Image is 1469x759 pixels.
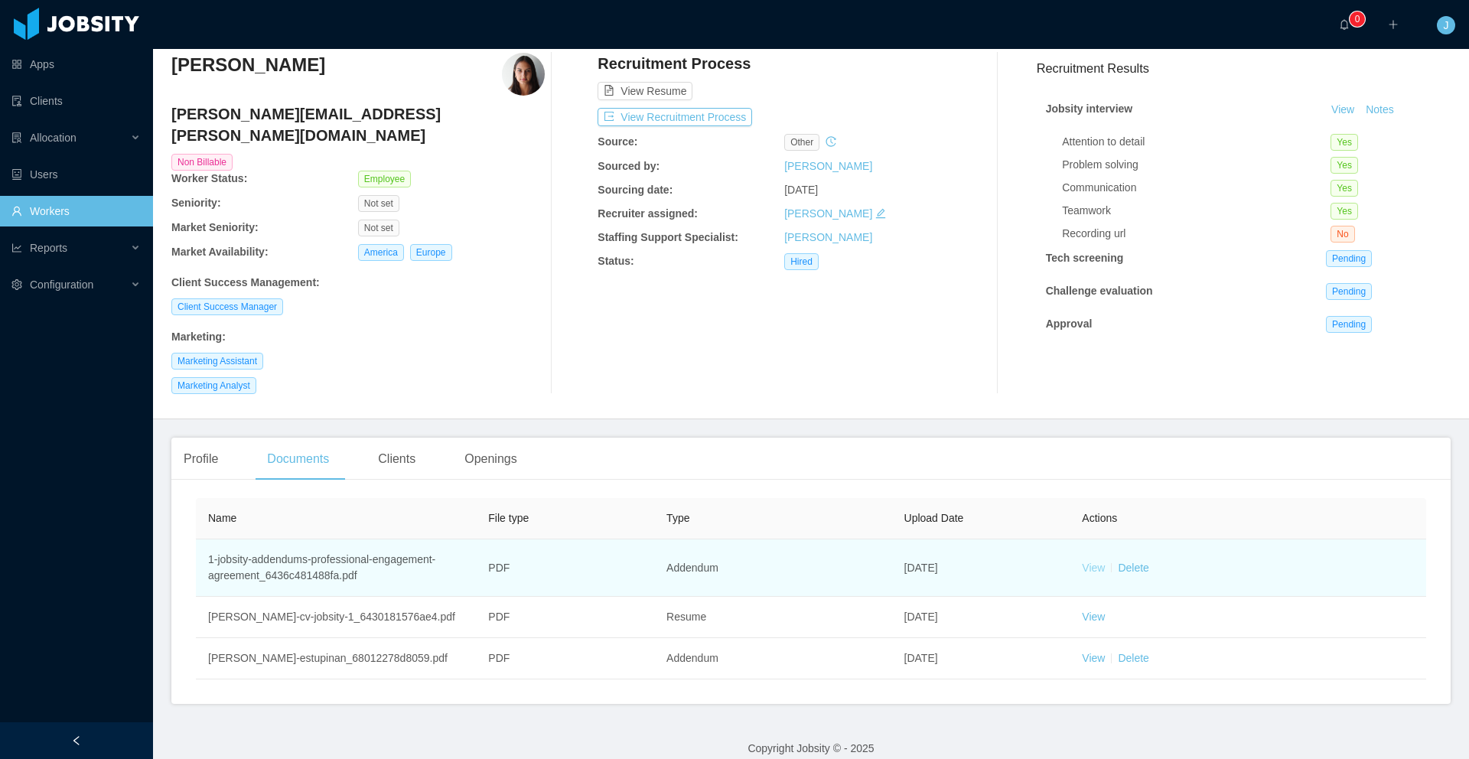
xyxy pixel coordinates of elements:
i: icon: bell [1339,19,1350,30]
div: Profile [171,438,230,480]
div: Openings [452,438,529,480]
b: Seniority: [171,197,221,209]
span: [DATE] [784,184,818,196]
span: Resume [666,611,706,623]
span: [DATE] [904,611,938,623]
strong: Jobsity interview [1046,103,1133,115]
h3: Recruitment Results [1037,59,1451,78]
i: icon: history [826,136,836,147]
b: Source: [598,135,637,148]
div: Communication [1062,180,1331,196]
span: Pending [1326,283,1372,300]
a: icon: file-textView Resume [598,85,692,97]
span: Yes [1331,180,1358,197]
a: [PERSON_NAME] [784,160,872,172]
i: icon: line-chart [11,243,22,253]
span: Europe [410,244,452,261]
button: icon: file-textView Resume [598,82,692,100]
td: 1-jobsity-addendums-professional-engagement-agreement_6436c481488fa.pdf [196,539,476,597]
a: [PERSON_NAME] [784,231,872,243]
span: other [784,134,819,151]
h3: [PERSON_NAME] [171,53,325,77]
span: Yes [1331,203,1358,220]
h4: [PERSON_NAME][EMAIL_ADDRESS][PERSON_NAME][DOMAIN_NAME] [171,103,545,146]
span: Pending [1326,316,1372,333]
span: Pending [1326,250,1372,267]
span: Yes [1331,134,1358,151]
b: Market Availability: [171,246,269,258]
span: Client Success Manager [171,298,283,315]
a: View [1082,611,1105,623]
b: Staffing Support Specialist: [598,231,738,243]
button: icon: exportView Recruitment Process [598,108,752,126]
a: [PERSON_NAME] [784,207,872,220]
span: Addendum [666,652,718,664]
img: 88ce5f15-ce86-4caa-8236-ac92699d6791_680122100a3ce-400w.png [502,53,545,96]
strong: Tech screening [1046,252,1124,264]
span: J [1444,16,1449,34]
strong: Challenge evaluation [1046,285,1153,297]
span: Yes [1331,157,1358,174]
span: Non Billable [171,154,233,171]
sup: 0 [1350,11,1365,27]
span: Reports [30,242,67,254]
span: Employee [358,171,411,187]
a: Delete [1118,652,1148,664]
i: icon: plus [1388,19,1399,30]
div: Attention to detail [1062,134,1331,150]
td: PDF [476,597,654,638]
b: Worker Status: [171,172,247,184]
a: View [1082,652,1105,664]
b: Market Seniority: [171,221,259,233]
span: Addendum [666,562,718,574]
td: PDF [476,638,654,679]
b: Sourcing date: [598,184,673,196]
span: Not set [358,220,399,236]
a: View [1326,103,1360,116]
span: Marketing Analyst [171,377,256,394]
a: Delete [1118,562,1148,574]
span: No [1331,226,1354,243]
a: icon: auditClients [11,86,141,116]
span: File type [488,512,529,524]
span: Actions [1082,512,1117,524]
div: Teamwork [1062,203,1331,219]
a: icon: userWorkers [11,196,141,226]
b: Marketing : [171,331,226,343]
span: Allocation [30,132,77,144]
span: America [358,244,404,261]
i: icon: edit [875,208,886,219]
td: [PERSON_NAME]-cv-jobsity-1_6430181576ae4.pdf [196,597,476,638]
b: Recruiter assigned: [598,207,698,220]
div: Documents [255,438,341,480]
b: Sourced by: [598,160,660,172]
span: [DATE] [904,652,938,664]
span: Not set [358,195,399,212]
div: Clients [366,438,428,480]
span: Type [666,512,689,524]
button: Notes [1360,101,1400,119]
b: Status: [598,255,634,267]
span: Configuration [30,279,93,291]
span: Marketing Assistant [171,353,263,370]
div: Recording url [1062,226,1331,242]
td: [PERSON_NAME]-estupinan_68012278d8059.pdf [196,638,476,679]
a: icon: robotUsers [11,159,141,190]
span: Hired [784,253,819,270]
span: Name [208,512,236,524]
span: [DATE] [904,562,938,574]
a: View [1082,562,1105,574]
td: PDF [476,539,654,597]
a: icon: appstoreApps [11,49,141,80]
strong: Approval [1046,318,1093,330]
i: icon: solution [11,132,22,143]
a: icon: exportView Recruitment Process [598,111,752,123]
span: Upload Date [904,512,964,524]
div: Problem solving [1062,157,1331,173]
b: Client Success Management : [171,276,320,288]
i: icon: setting [11,279,22,290]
